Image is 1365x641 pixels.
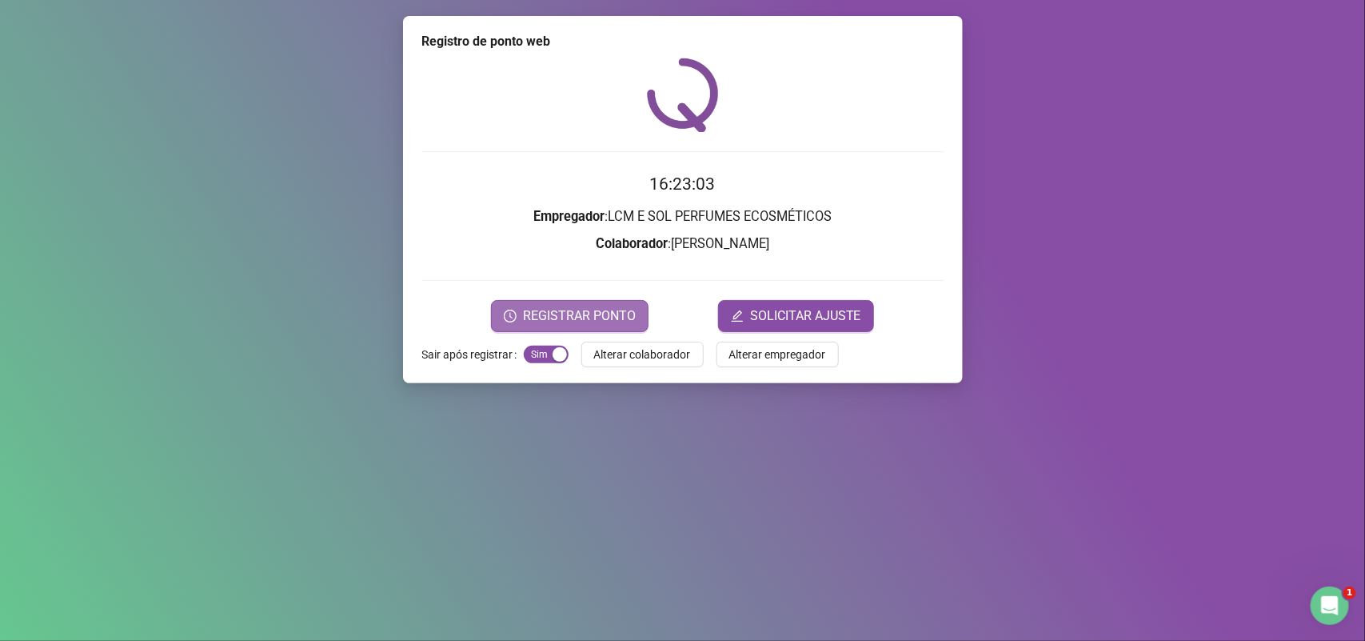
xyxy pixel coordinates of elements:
span: REGISTRAR PONTO [523,306,636,326]
iframe: Intercom live chat [1311,587,1349,625]
span: 1 [1343,587,1356,599]
button: Alterar colaborador [581,342,704,367]
button: editSOLICITAR AJUSTE [718,300,874,332]
span: edit [731,310,744,323]
span: SOLICITAR AJUSTE [750,306,861,326]
h3: : LCM E SOL PERFUMES ECOSMÉTICOS [422,206,944,227]
div: Registro de ponto web [422,32,944,51]
span: clock-circle [504,310,517,323]
strong: Empregador [533,209,605,224]
label: Sair após registrar [422,342,524,367]
strong: Colaborador [596,236,668,251]
span: Alterar colaborador [594,346,691,363]
time: 16:23:03 [650,174,716,194]
h3: : [PERSON_NAME] [422,234,944,254]
span: Alterar empregador [729,346,826,363]
img: QRPoint [647,58,719,132]
button: REGISTRAR PONTO [491,300,649,332]
button: Alterar empregador [716,342,839,367]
